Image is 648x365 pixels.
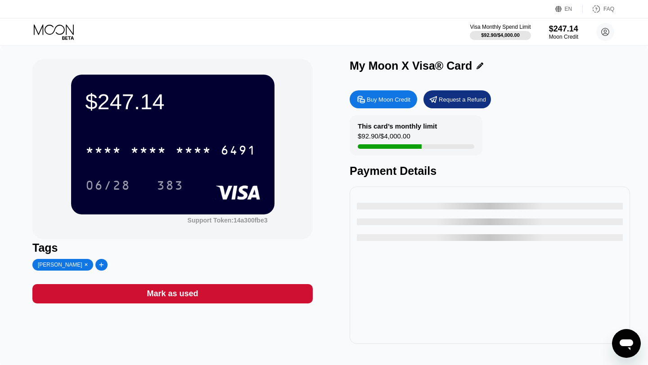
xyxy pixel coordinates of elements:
div: 383 [157,179,184,194]
div: EN [555,4,583,13]
div: EN [565,6,572,12]
div: Request a Refund [423,90,491,108]
div: $92.90 / $4,000.00 [358,132,410,144]
div: Visa Monthly Spend Limit [470,24,531,30]
div: This card’s monthly limit [358,122,437,130]
div: [PERSON_NAME] [38,262,82,268]
div: Request a Refund [439,96,486,103]
div: $247.14Moon Credit [549,24,578,40]
iframe: Button to launch messaging window [612,329,641,358]
div: Mark as used [32,284,313,303]
div: FAQ [583,4,614,13]
div: $247.14 [549,24,578,34]
div: $92.90 / $4,000.00 [481,32,520,38]
div: $247.14 [85,89,260,114]
div: 06/28 [79,174,137,196]
div: Moon Credit [549,34,578,40]
div: 383 [150,174,190,196]
div: Buy Moon Credit [350,90,417,108]
div: Buy Moon Credit [367,96,410,103]
div: Support Token: 14a300fbe3 [188,217,268,224]
div: Payment Details [350,165,630,178]
div: Visa Monthly Spend Limit$92.90/$4,000.00 [470,24,531,40]
div: Tags [32,241,313,254]
div: Support Token:14a300fbe3 [188,217,268,224]
div: Mark as used [147,289,198,299]
div: 06/28 [85,179,130,194]
div: My Moon X Visa® Card [350,59,472,72]
div: FAQ [603,6,614,12]
div: 6491 [220,144,256,159]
